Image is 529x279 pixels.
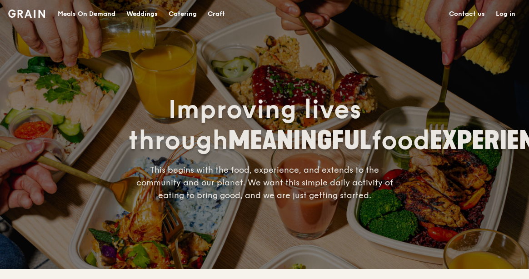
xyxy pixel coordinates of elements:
img: Grain [8,10,45,18]
span: This begins with the food, experience, and extends to the community and our planet. We want this ... [136,165,393,200]
a: Catering [163,0,202,28]
a: Contact us [444,0,490,28]
div: Weddings [126,0,158,28]
div: Craft [208,0,225,28]
a: Log in [490,0,521,28]
div: Catering [169,0,197,28]
a: Craft [202,0,230,28]
span: MEANINGFUL [228,125,371,156]
div: Meals On Demand [58,0,115,28]
a: Weddings [121,0,163,28]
